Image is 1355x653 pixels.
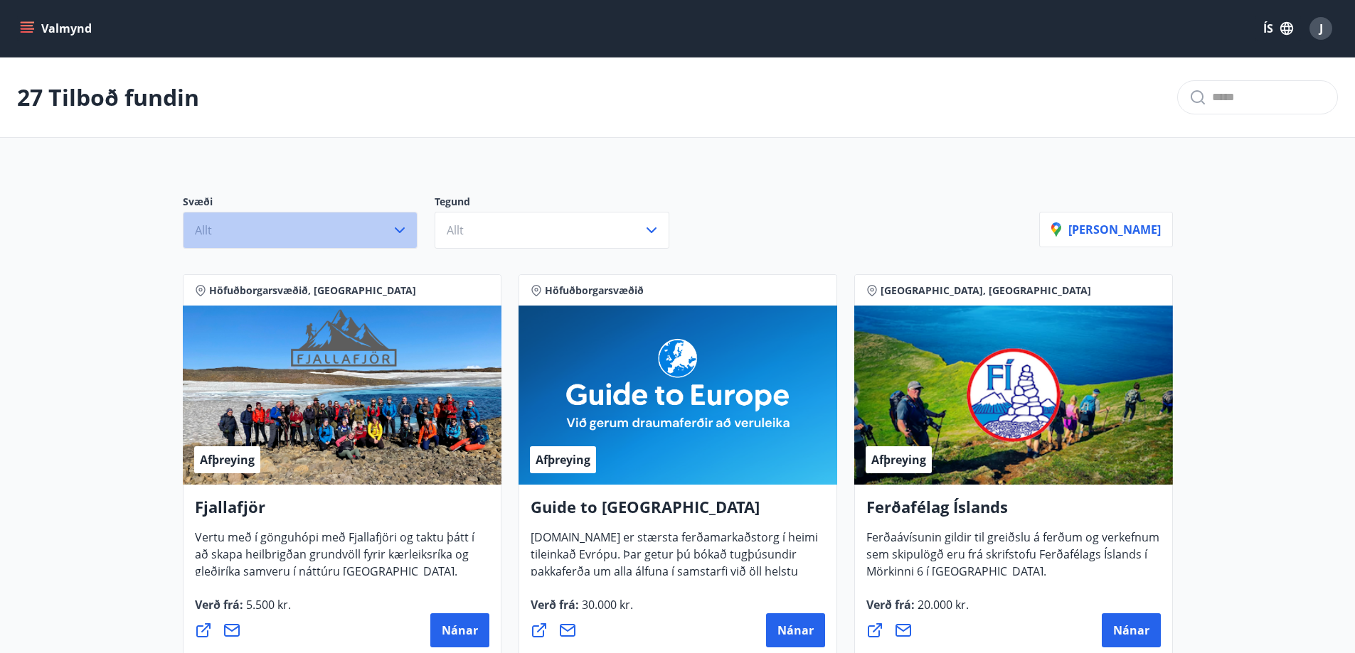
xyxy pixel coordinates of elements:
p: 27 Tilboð fundin [17,82,199,113]
span: Afþreying [871,452,926,468]
span: Verð frá : [195,597,291,624]
button: menu [17,16,97,41]
span: Nánar [777,622,814,638]
span: Vertu með í gönguhópi með Fjallafjöri og taktu þátt í að skapa heilbrigðan grundvöll fyrir kærlei... [195,529,474,590]
span: J [1319,21,1323,36]
span: Verð frá : [866,597,969,624]
button: Allt [435,212,669,249]
h4: Fjallafjör [195,496,489,529]
span: Nánar [442,622,478,638]
button: ÍS [1255,16,1301,41]
span: [DOMAIN_NAME] er stærsta ferðamarkaðstorg í heimi tileinkað Evrópu. Þar getur þú bókað tugþúsundi... [531,529,818,625]
span: [GEOGRAPHIC_DATA], [GEOGRAPHIC_DATA] [881,284,1091,298]
span: Höfuðborgarsvæðið [545,284,644,298]
button: [PERSON_NAME] [1039,212,1173,247]
span: Afþreying [536,452,590,468]
span: 5.500 kr. [243,597,291,612]
span: 30.000 kr. [579,597,633,612]
p: Tegund [435,195,686,212]
span: Nánar [1113,622,1149,638]
span: 20.000 kr. [915,597,969,612]
span: Verð frá : [531,597,633,624]
button: J [1304,11,1338,45]
h4: Guide to [GEOGRAPHIC_DATA] [531,496,825,529]
p: [PERSON_NAME] [1051,222,1161,237]
span: Ferðaávísunin gildir til greiðslu á ferðum og verkefnum sem skipulögð eru frá skrifstofu Ferðafél... [866,529,1159,590]
button: Nánar [1102,613,1161,647]
span: Allt [195,222,212,238]
button: Nánar [430,613,489,647]
span: Afþreying [200,452,255,468]
span: Allt [447,222,464,238]
button: Nánar [766,613,825,647]
h4: Ferðafélag Íslands [866,496,1161,529]
span: Höfuðborgarsvæðið, [GEOGRAPHIC_DATA] [209,284,416,298]
p: Svæði [183,195,435,212]
button: Allt [183,212,418,249]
